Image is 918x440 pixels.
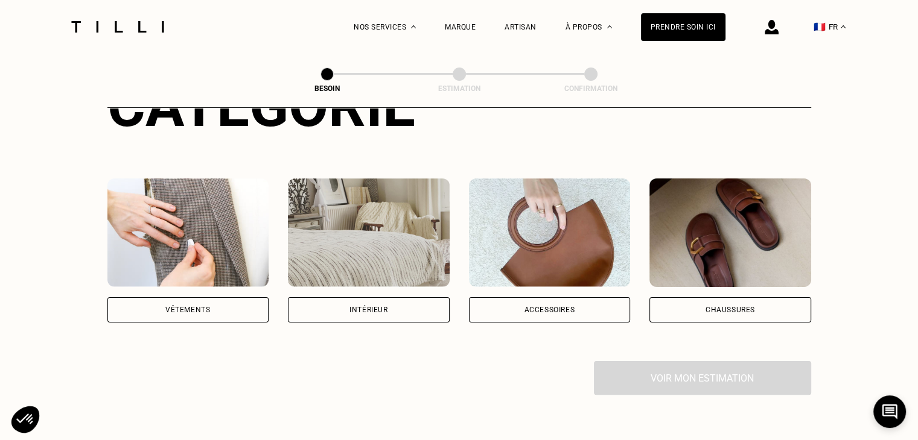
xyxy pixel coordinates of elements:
[399,84,520,93] div: Estimation
[349,306,387,313] div: Intérieur
[288,178,450,287] img: Intérieur
[641,13,725,41] a: Prendre soin ici
[814,21,826,33] span: 🇫🇷
[165,306,210,313] div: Vêtements
[765,20,779,34] img: icône connexion
[841,25,846,28] img: menu déroulant
[607,25,612,28] img: Menu déroulant à propos
[469,178,631,287] img: Accessoires
[267,84,387,93] div: Besoin
[531,84,651,93] div: Confirmation
[524,306,575,313] div: Accessoires
[649,178,811,287] img: Chaussures
[67,21,168,33] img: Logo du service de couturière Tilli
[706,306,755,313] div: Chaussures
[107,178,269,287] img: Vêtements
[505,23,537,31] a: Artisan
[445,23,476,31] a: Marque
[411,25,416,28] img: Menu déroulant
